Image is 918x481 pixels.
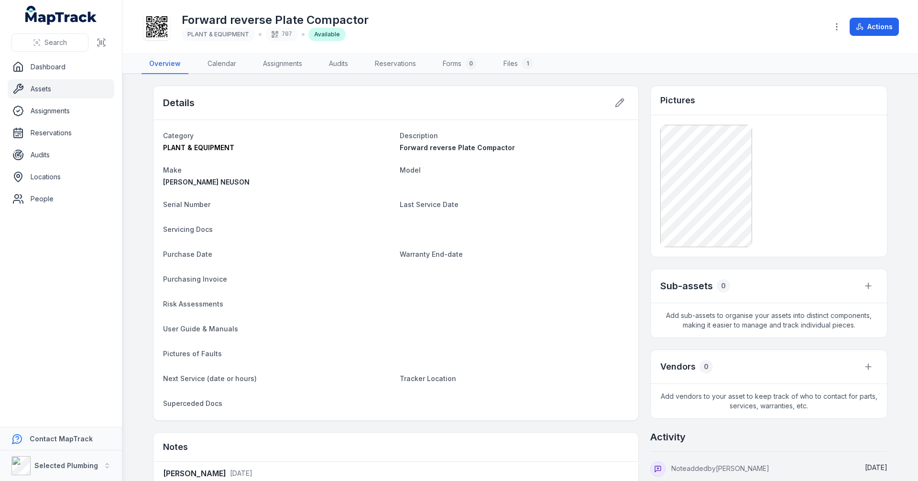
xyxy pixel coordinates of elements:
span: [DATE] [865,463,887,471]
span: Pictures of Faults [163,350,222,358]
a: People [8,189,114,208]
span: Purchasing Invoice [163,275,227,283]
button: Actions [850,18,899,36]
a: Dashboard [8,57,114,77]
h1: Forward reverse Plate Compactor [182,12,369,28]
a: Audits [8,145,114,164]
span: Warranty End-date [400,250,463,258]
h2: Activity [650,430,686,444]
time: 8/20/2025, 2:52:16 PM [865,463,887,471]
a: Assignments [255,54,310,74]
a: Audits [321,54,356,74]
a: Locations [8,167,114,186]
div: 707 [265,28,298,41]
a: Forms0 [435,54,484,74]
span: Note added by [PERSON_NAME] [671,464,769,472]
div: 0 [699,360,713,373]
span: Description [400,131,438,140]
h3: Pictures [660,94,695,107]
span: Tracker Location [400,374,456,383]
a: Assets [8,79,114,98]
div: Available [308,28,346,41]
time: 8/20/2025, 2:52:16 PM [230,469,252,477]
div: 1 [522,58,533,69]
a: Assignments [8,101,114,120]
h3: Vendors [660,360,696,373]
span: Next Service (date or hours) [163,374,257,383]
span: Risk Assessments [163,300,223,308]
span: Model [400,166,421,174]
h2: Sub-assets [660,279,713,293]
span: Forward reverse Plate Compactor [400,143,515,152]
span: Last Service Date [400,200,459,208]
strong: [PERSON_NAME] [163,468,226,479]
button: Search [11,33,88,52]
span: Category [163,131,194,140]
span: Serial Number [163,200,210,208]
span: [PERSON_NAME] NEUSON [163,178,250,186]
a: Reservations [367,54,424,74]
span: Servicing Docs [163,225,213,233]
span: [DATE] [230,469,252,477]
a: Reservations [8,123,114,142]
a: Files1 [496,54,541,74]
span: Make [163,166,182,174]
div: 0 [465,58,477,69]
span: PLANT & EQUIPMENT [187,31,249,38]
a: Calendar [200,54,244,74]
div: 0 [717,279,730,293]
h2: Details [163,96,195,109]
span: Superceded Docs [163,399,222,407]
span: Add vendors to your asset to keep track of who to contact for parts, services, warranties, etc. [651,384,887,418]
span: Purchase Date [163,250,212,258]
a: MapTrack [25,6,97,25]
a: Overview [142,54,188,74]
strong: Selected Plumbing [34,461,98,470]
span: User Guide & Manuals [163,325,238,333]
h3: Notes [163,440,188,454]
span: Add sub-assets to organise your assets into distinct components, making it easier to manage and t... [651,303,887,338]
span: PLANT & EQUIPMENT [163,143,234,152]
strong: Contact MapTrack [30,435,93,443]
span: Search [44,38,67,47]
